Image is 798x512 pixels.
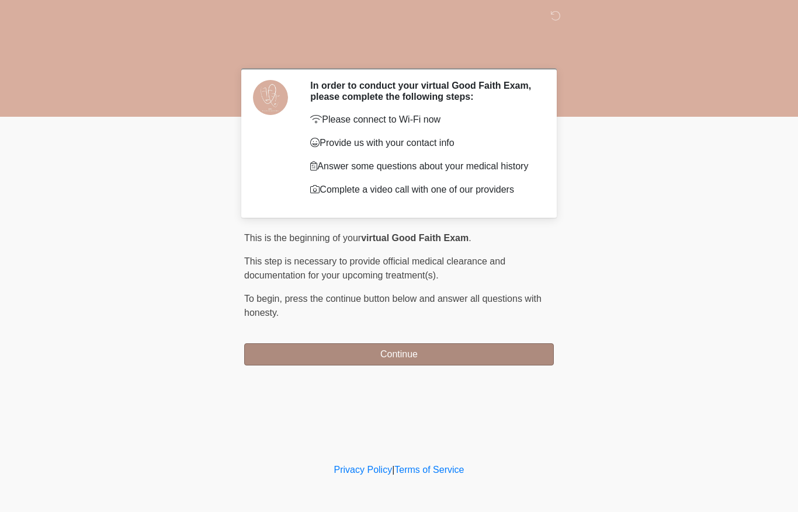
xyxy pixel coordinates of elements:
a: Privacy Policy [334,465,393,475]
strong: virtual Good Faith Exam [361,233,469,243]
img: DM Studio Logo [233,9,248,23]
h2: In order to conduct your virtual Good Faith Exam, please complete the following steps: [310,80,536,102]
p: Provide us with your contact info [310,136,536,150]
a: Terms of Service [394,465,464,475]
span: This is the beginning of your [244,233,361,243]
p: Please connect to Wi-Fi now [310,113,536,127]
a: | [392,465,394,475]
span: To begin, [244,294,284,304]
p: Answer some questions about your medical history [310,159,536,173]
span: . [469,233,471,243]
p: Complete a video call with one of our providers [310,183,536,197]
span: press the continue button below and answer all questions with honesty. [244,294,542,318]
span: This step is necessary to provide official medical clearance and documentation for your upcoming ... [244,256,505,280]
h1: ‎ ‎ [235,42,563,64]
button: Continue [244,343,554,365]
img: Agent Avatar [253,80,288,115]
